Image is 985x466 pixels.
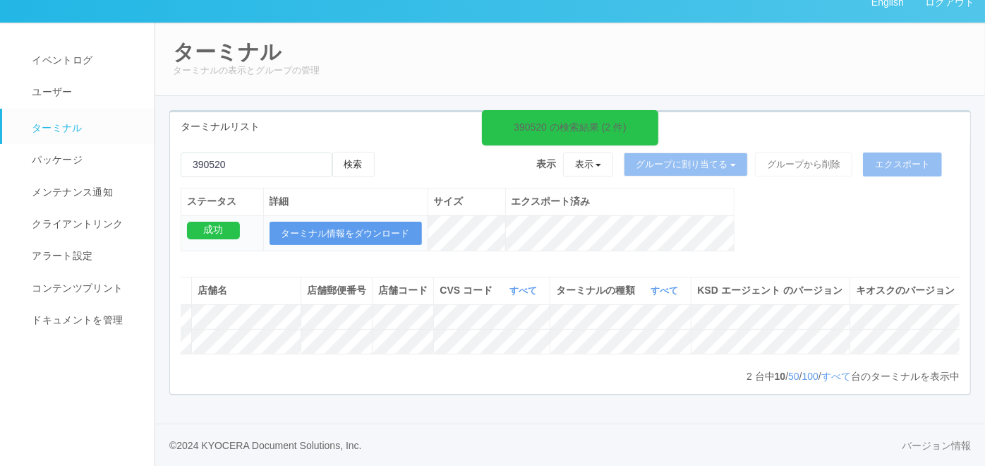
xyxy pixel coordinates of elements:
[747,371,755,382] span: 2
[647,284,685,298] button: すべて
[775,371,786,382] span: 10
[28,122,83,133] span: ターミナル
[2,304,167,336] a: ドキュメントを管理
[563,153,614,177] button: 表示
[440,283,496,298] span: CVS コード
[270,194,422,209] div: 詳細
[28,282,123,294] span: コンテンツプリント
[2,109,167,144] a: ターミナル
[270,222,422,246] button: ターミナル情報をダウンロード
[902,438,971,453] a: バージョン情報
[28,154,83,165] span: パッケージ
[28,250,92,261] span: アラート設定
[788,371,799,382] a: 50
[28,54,92,66] span: イベントログ
[821,371,851,382] a: すべて
[863,153,942,177] button: エクスポート
[198,285,227,296] span: 店舗名
[512,194,728,209] div: エクスポート済み
[624,153,748,177] button: グループに割り当てる
[651,285,682,296] a: すべて
[28,86,72,97] span: ユーザー
[755,153,852,177] button: グループから削除
[170,112,970,141] div: ターミナルリスト
[332,152,375,177] button: 検索
[856,285,955,296] span: キオスクのバージョン
[2,273,167,304] a: コンテンツプリント
[506,284,544,298] button: すべて
[514,120,627,135] div: 390520 の検索結果 (2 件)
[2,208,167,240] a: クライアントリンク
[747,369,960,384] p: 台中 / / / 台のターミナルを表示中
[2,144,167,176] a: パッケージ
[378,285,428,296] span: 店舗コード
[697,285,842,296] span: KSD エージェント のバージョン
[434,194,500,209] div: サイズ
[2,44,167,76] a: イベントログ
[2,76,167,108] a: ユーザー
[536,157,556,172] span: 表示
[2,177,167,208] a: メンテナンス通知
[556,283,639,298] span: ターミナルの種類
[173,64,967,78] p: ターミナルの表示とグループの管理
[187,222,240,239] div: 成功
[28,218,123,229] span: クライアントリンク
[307,285,366,296] span: 店舗郵便番号
[802,371,818,382] a: 100
[173,40,967,64] h2: ターミナル
[187,194,258,209] div: ステータス
[169,440,362,451] span: © 2024 KYOCERA Document Solutions, Inc.
[509,285,540,296] a: すべて
[28,186,113,198] span: メンテナンス通知
[28,314,123,325] span: ドキュメントを管理
[2,240,167,272] a: アラート設定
